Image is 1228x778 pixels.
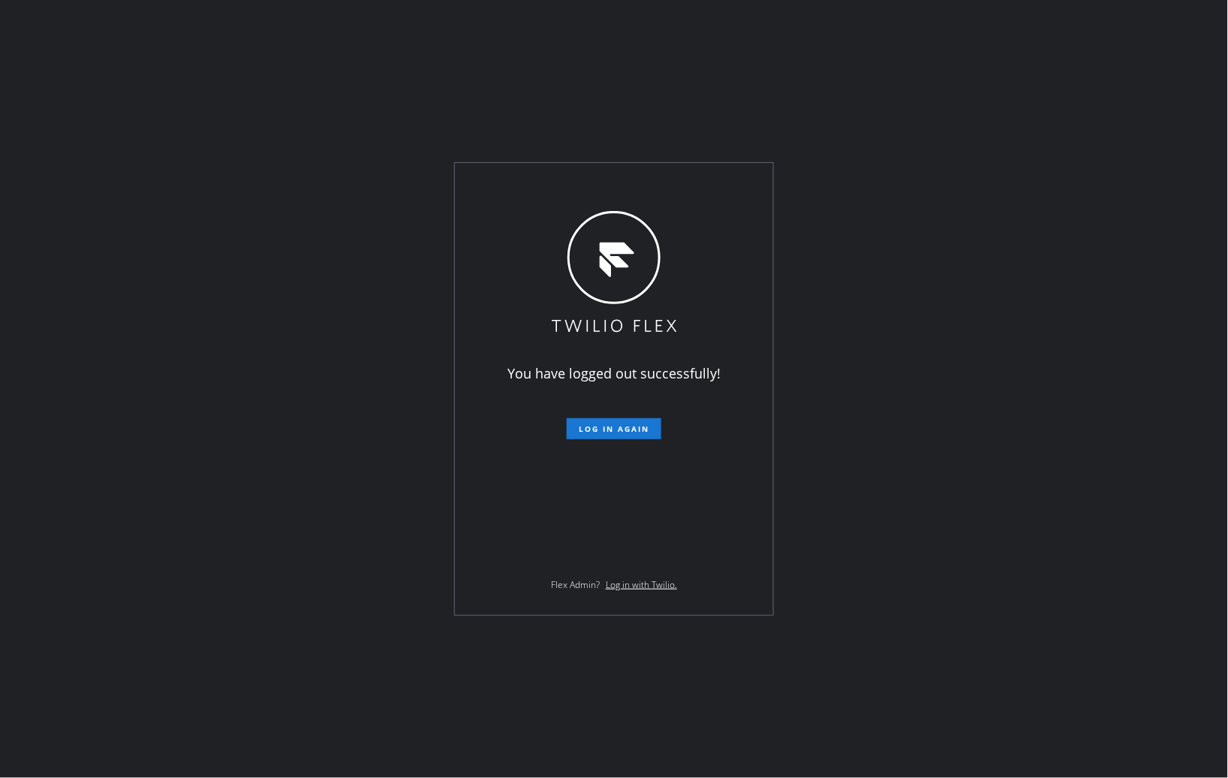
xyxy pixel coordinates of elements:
[606,578,677,591] a: Log in with Twilio.
[579,424,649,434] span: Log in again
[567,418,661,439] button: Log in again
[507,364,721,382] span: You have logged out successfully!
[551,578,600,591] span: Flex Admin?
